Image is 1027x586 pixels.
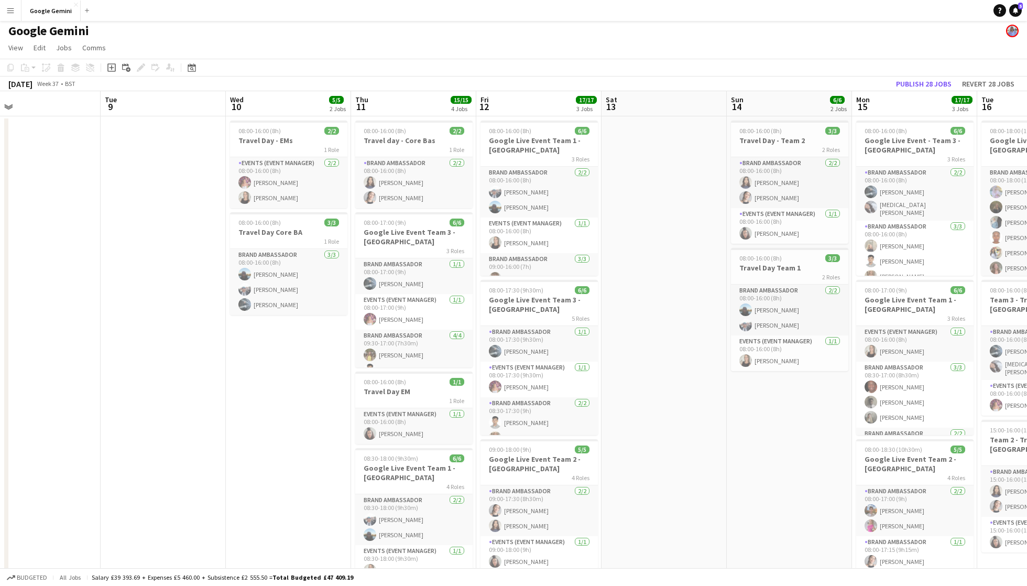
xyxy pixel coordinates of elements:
[52,41,76,55] a: Jobs
[856,295,974,314] h3: Google Live Event Team 1 - [GEOGRAPHIC_DATA]
[856,221,974,287] app-card-role: Brand Ambassador3/308:00-16:00 (8h)[PERSON_NAME][PERSON_NAME][PERSON_NAME]
[17,574,47,581] span: Budgeted
[575,286,589,294] span: 6/6
[731,136,848,145] h3: Travel Day - Team 2
[1009,4,1022,17] a: 5
[950,286,965,294] span: 6/6
[480,253,598,319] app-card-role: Brand Ambassador3/309:00-16:00 (7h)[PERSON_NAME]
[572,155,589,163] span: 3 Roles
[364,378,406,386] span: 08:00-16:00 (8h)
[822,273,840,281] span: 2 Roles
[355,136,473,145] h3: Travel day - Core Bas
[480,397,598,448] app-card-role: Brand Ambassador2/208:30-17:30 (9h)[PERSON_NAME][PERSON_NAME]
[272,573,353,581] span: Total Budgeted £47 409.19
[354,101,368,113] span: 11
[952,96,973,104] span: 17/17
[856,428,974,479] app-card-role: Brand Ambassador2/2
[831,105,847,113] div: 2 Jobs
[480,136,598,155] h3: Google Live Event Team 1 - [GEOGRAPHIC_DATA]
[82,43,106,52] span: Comms
[230,249,347,315] app-card-role: Brand Ambassador3/308:00-16:00 (8h)[PERSON_NAME][PERSON_NAME][PERSON_NAME]
[729,101,744,113] span: 14
[489,286,543,294] span: 08:00-17:30 (9h30m)
[731,285,848,335] app-card-role: Brand Ambassador2/208:00-16:00 (8h)[PERSON_NAME][PERSON_NAME]
[825,127,840,135] span: 3/3
[950,127,965,135] span: 6/6
[355,258,473,294] app-card-role: Brand Ambassador1/108:00-17:00 (9h)[PERSON_NAME]
[865,446,922,453] span: 08:00-18:30 (10h30m)
[855,101,870,113] span: 15
[34,43,46,52] span: Edit
[489,127,531,135] span: 08:00-16:00 (8h)
[35,80,61,88] span: Week 37
[355,95,368,104] span: Thu
[21,1,81,21] button: Google Gemini
[830,96,845,104] span: 6/6
[480,95,489,104] span: Fri
[480,326,598,362] app-card-role: Brand Ambassador1/108:00-17:30 (9h30m)[PERSON_NAME]
[958,77,1019,91] button: Revert 28 jobs
[731,335,848,371] app-card-role: Events (Event Manager)1/108:00-16:00 (8h)[PERSON_NAME]
[355,157,473,208] app-card-role: Brand Ambassador2/208:00-16:00 (8h)[PERSON_NAME][PERSON_NAME]
[480,362,598,397] app-card-role: Events (Event Manager)1/108:00-17:30 (9h30m)[PERSON_NAME]
[575,446,589,453] span: 5/5
[480,280,598,435] app-job-card: 08:00-17:30 (9h30m)6/6Google Live Event Team 3 - [GEOGRAPHIC_DATA]5 RolesBrand Ambassador1/108:00...
[572,474,589,482] span: 4 Roles
[980,101,993,113] span: 16
[479,101,489,113] span: 12
[480,121,598,276] app-job-card: 08:00-16:00 (8h)6/6Google Live Event Team 1 - [GEOGRAPHIC_DATA]3 RolesBrand Ambassador2/208:00-16...
[364,219,406,226] span: 08:00-17:00 (9h)
[364,127,406,135] span: 08:00-16:00 (8h)
[947,474,965,482] span: 4 Roles
[238,219,281,226] span: 08:00-16:00 (8h)
[892,77,956,91] button: Publish 28 jobs
[58,573,83,581] span: All jobs
[739,254,782,262] span: 08:00-16:00 (8h)
[489,446,531,453] span: 09:00-18:00 (9h)
[355,212,473,367] app-job-card: 08:00-17:00 (9h)6/6Google Live Event Team 3 - [GEOGRAPHIC_DATA]3 RolesBrand Ambassador1/108:00-17...
[947,155,965,163] span: 3 Roles
[446,247,464,255] span: 3 Roles
[330,105,346,113] div: 2 Jobs
[731,121,848,244] app-job-card: 08:00-16:00 (8h)3/3Travel Day - Team 22 RolesBrand Ambassador2/208:00-16:00 (8h)[PERSON_NAME][PER...
[865,286,907,294] span: 08:00-17:00 (9h)
[228,101,244,113] span: 10
[731,95,744,104] span: Sun
[355,545,473,581] app-card-role: Events (Event Manager)1/108:30-18:00 (9h30m)[PERSON_NAME]
[230,157,347,208] app-card-role: Events (Event Manager)2/208:00-16:00 (8h)[PERSON_NAME][PERSON_NAME]
[8,43,23,52] span: View
[1006,25,1019,37] app-user-avatar: Lucy Hillier
[947,314,965,322] span: 3 Roles
[981,95,993,104] span: Tue
[856,167,974,221] app-card-role: Brand Ambassador2/208:00-16:00 (8h)[PERSON_NAME][MEDICAL_DATA][PERSON_NAME]
[450,219,464,226] span: 6/6
[230,227,347,237] h3: Travel Day Core BA
[103,101,117,113] span: 9
[324,146,339,154] span: 1 Role
[1018,3,1023,9] span: 5
[856,485,974,536] app-card-role: Brand Ambassador2/208:00-17:00 (9h)[PERSON_NAME][PERSON_NAME]
[731,208,848,244] app-card-role: Events (Event Manager)1/108:00-16:00 (8h)[PERSON_NAME]
[606,95,617,104] span: Sat
[731,157,848,208] app-card-role: Brand Ambassador2/208:00-16:00 (8h)[PERSON_NAME][PERSON_NAME]
[450,454,464,462] span: 6/6
[324,127,339,135] span: 2/2
[450,378,464,386] span: 1/1
[355,121,473,208] app-job-card: 08:00-16:00 (8h)2/2Travel day - Core Bas1 RoleBrand Ambassador2/208:00-16:00 (8h)[PERSON_NAME][PE...
[865,127,907,135] span: 08:00-16:00 (8h)
[355,227,473,246] h3: Google Live Event Team 3 - [GEOGRAPHIC_DATA]
[856,454,974,473] h3: Google Live Event Team 2 - [GEOGRAPHIC_DATA]
[856,536,974,572] app-card-role: Brand Ambassador1/108:00-17:15 (9h15m)[PERSON_NAME]
[856,121,974,276] div: 08:00-16:00 (8h)6/6Google Live Event - Team 3 - [GEOGRAPHIC_DATA]3 RolesBrand Ambassador2/208:00-...
[731,248,848,371] app-job-card: 08:00-16:00 (8h)3/3Travel Day Team 12 RolesBrand Ambassador2/208:00-16:00 (8h)[PERSON_NAME][PERSO...
[355,330,473,411] app-card-role: Brand Ambassador4/409:30-17:00 (7h30m)[PERSON_NAME][PERSON_NAME]
[480,167,598,218] app-card-role: Brand Ambassador2/208:00-16:00 (8h)[PERSON_NAME][PERSON_NAME]
[56,43,72,52] span: Jobs
[355,494,473,545] app-card-role: Brand Ambassador2/208:30-18:00 (9h30m)[PERSON_NAME][PERSON_NAME]
[856,280,974,435] app-job-card: 08:00-17:00 (9h)6/6Google Live Event Team 1 - [GEOGRAPHIC_DATA]3 RolesEvents (Event Manager)1/108...
[856,136,974,155] h3: Google Live Event - Team 3 - [GEOGRAPHIC_DATA]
